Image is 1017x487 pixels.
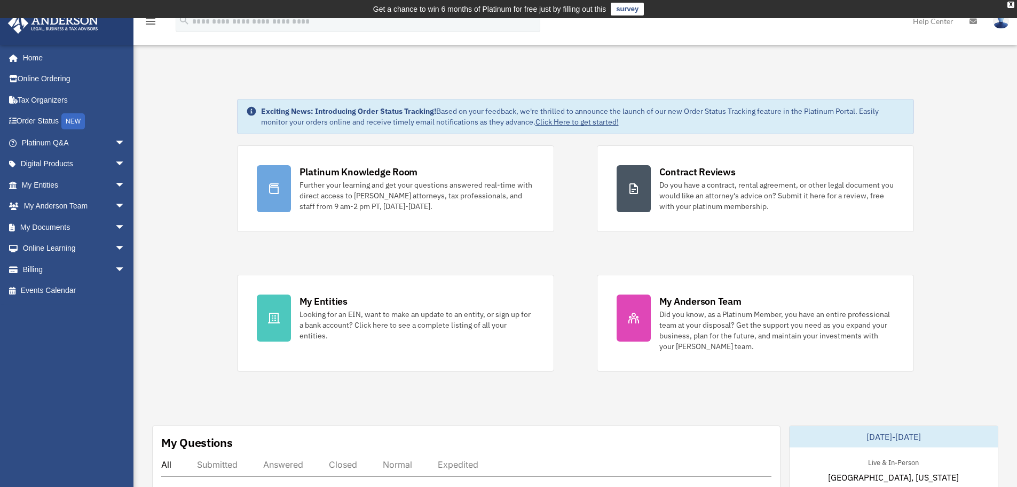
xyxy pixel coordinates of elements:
[383,459,412,470] div: Normal
[7,89,141,111] a: Tax Organizers
[790,426,998,447] div: [DATE]-[DATE]
[7,132,141,153] a: Platinum Q&Aarrow_drop_down
[115,132,136,154] span: arrow_drop_down
[299,165,418,179] div: Platinum Knowledge Room
[7,153,141,175] a: Digital Productsarrow_drop_down
[178,14,190,26] i: search
[7,259,141,280] a: Billingarrow_drop_down
[7,174,141,196] a: My Entitiesarrow_drop_down
[115,153,136,175] span: arrow_drop_down
[828,471,959,484] span: [GEOGRAPHIC_DATA], [US_STATE]
[7,68,141,90] a: Online Ordering
[144,19,157,28] a: menu
[659,165,736,179] div: Contract Reviews
[438,459,478,470] div: Expedited
[263,459,303,470] div: Answered
[659,309,894,352] div: Did you know, as a Platinum Member, you have an entire professional team at your disposal? Get th...
[161,435,233,451] div: My Questions
[261,106,436,116] strong: Exciting News: Introducing Order Status Tracking!
[299,295,348,308] div: My Entities
[115,196,136,218] span: arrow_drop_down
[659,180,894,212] div: Do you have a contract, rental agreement, or other legal document you would like an attorney's ad...
[61,113,85,129] div: NEW
[261,106,905,127] div: Based on your feedback, we're thrilled to announce the launch of our new Order Status Tracking fe...
[329,459,357,470] div: Closed
[373,3,606,16] div: Get a chance to win 6 months of Platinum for free just by filling out this
[237,145,554,232] a: Platinum Knowledge Room Further your learning and get your questions answered real-time with dire...
[115,238,136,260] span: arrow_drop_down
[659,295,742,308] div: My Anderson Team
[7,47,136,68] a: Home
[197,459,238,470] div: Submitted
[237,275,554,372] a: My Entities Looking for an EIN, want to make an update to an entity, or sign up for a bank accoun...
[115,217,136,238] span: arrow_drop_down
[7,280,141,302] a: Events Calendar
[115,259,136,281] span: arrow_drop_down
[115,174,136,196] span: arrow_drop_down
[7,217,141,238] a: My Documentsarrow_drop_down
[860,456,927,467] div: Live & In-Person
[597,145,914,232] a: Contract Reviews Do you have a contract, rental agreement, or other legal document you would like...
[161,459,171,470] div: All
[7,111,141,133] a: Order StatusNEW
[5,13,101,34] img: Anderson Advisors Platinum Portal
[535,117,619,127] a: Click Here to get started!
[1007,2,1014,8] div: close
[144,15,157,28] i: menu
[993,13,1009,29] img: User Pic
[299,309,534,341] div: Looking for an EIN, want to make an update to an entity, or sign up for a bank account? Click her...
[7,196,141,217] a: My Anderson Teamarrow_drop_down
[611,3,644,16] a: survey
[7,238,141,259] a: Online Learningarrow_drop_down
[299,180,534,212] div: Further your learning and get your questions answered real-time with direct access to [PERSON_NAM...
[597,275,914,372] a: My Anderson Team Did you know, as a Platinum Member, you have an entire professional team at your...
